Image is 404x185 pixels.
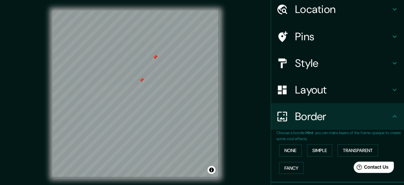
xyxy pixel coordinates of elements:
[295,3,391,16] h4: Location
[345,159,397,178] iframe: Help widget launcher
[295,110,391,123] h4: Border
[295,30,391,43] h4: Pins
[52,11,219,177] canvas: Map
[306,130,313,135] b: Hint
[279,144,302,157] button: None
[271,77,404,103] div: Layout
[338,144,378,157] button: Transparent
[276,130,404,142] p: Choose a border. : you can make layers of the frame opaque to create some cool effects.
[271,103,404,130] div: Border
[271,50,404,77] div: Style
[208,166,216,174] button: Toggle attribution
[279,162,304,174] button: Fancy
[307,144,332,157] button: Simple
[295,83,391,96] h4: Layout
[295,57,391,70] h4: Style
[271,23,404,50] div: Pins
